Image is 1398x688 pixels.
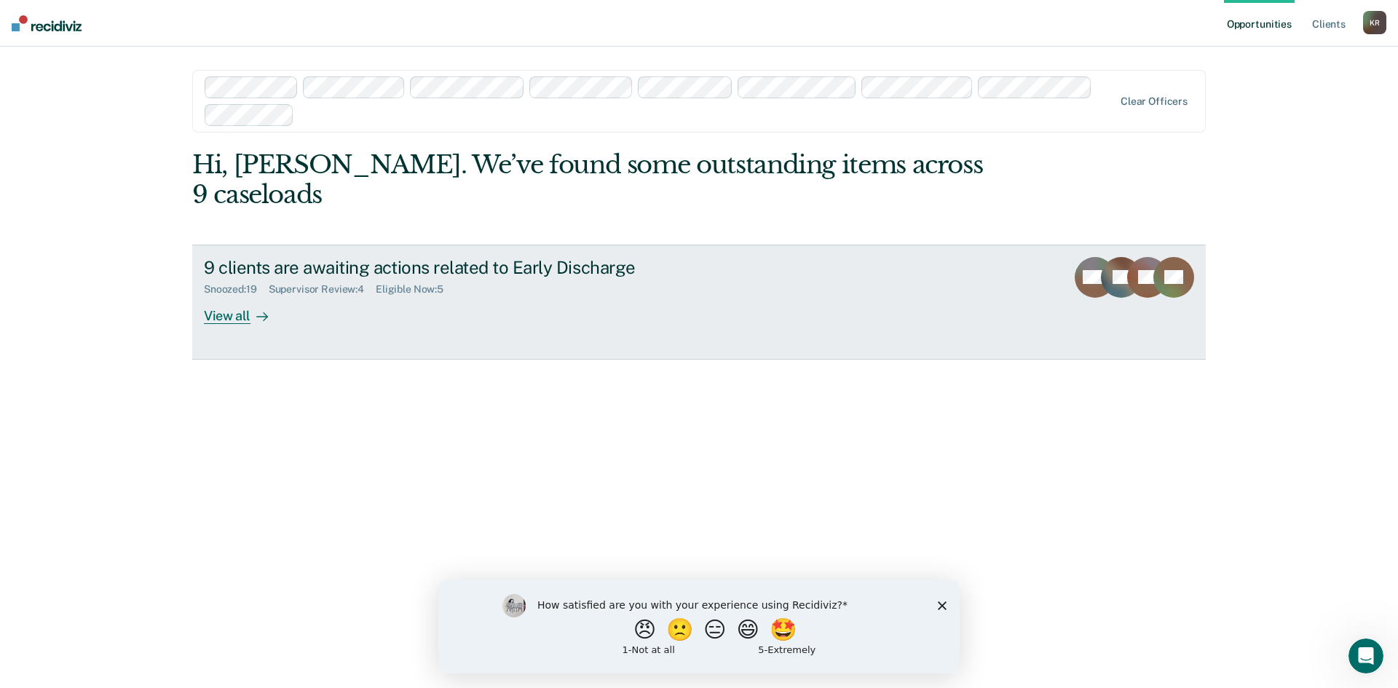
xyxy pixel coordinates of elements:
[438,580,960,673] iframe: Survey by Kim from Recidiviz
[1363,11,1386,34] button: KR
[376,283,455,296] div: Eligible Now : 5
[1121,95,1188,108] div: Clear officers
[204,257,715,278] div: 9 clients are awaiting actions related to Early Discharge
[269,283,376,296] div: Supervisor Review : 4
[204,296,285,324] div: View all
[192,245,1206,360] a: 9 clients are awaiting actions related to Early DischargeSnoozed:19Supervisor Review:4Eligible No...
[1348,638,1383,673] iframe: Intercom live chat
[192,150,1003,210] div: Hi, [PERSON_NAME]. We’ve found some outstanding items across 9 caseloads
[204,283,269,296] div: Snoozed : 19
[12,15,82,31] img: Recidiviz
[1363,11,1386,34] div: K R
